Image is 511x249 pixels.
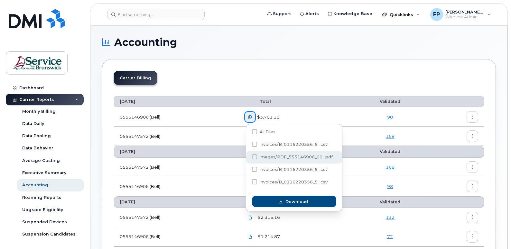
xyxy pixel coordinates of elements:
span: invoices/B_0116220356_555146906_20082025_MOB.csv [252,181,328,185]
td: 0555147572 (Bell) [114,158,238,177]
span: invoices/B_0116220356_555146906_20082025_DTL.csv [252,143,328,148]
span: Total [244,99,271,104]
th: [DATE] [114,196,238,208]
span: Accounting [114,38,177,47]
span: invoices/B_0116220356_555146906_20082025_ACC.csv [252,168,328,173]
span: Total [244,149,271,154]
span: Total [244,200,271,204]
span: $2,315.16 [256,214,280,220]
span: invoices/B_0116220356_5...csv [260,167,328,172]
a: 132 [386,215,395,220]
th: Validated [352,196,429,208]
span: invoices/B_0116220356_5...csv [260,180,328,184]
span: images/PDF_555146906_00...pdf [260,155,333,159]
td: 0555146906 (Bell) [114,177,238,196]
td: 0555146906 (Bell) [114,227,238,246]
button: Download [252,196,336,207]
th: Validated [352,146,429,157]
a: 98 [387,184,393,189]
a: 72 [387,234,393,239]
td: 0555146906 (Bell) [114,107,238,127]
span: Download [285,199,308,205]
span: $1,214.87 [256,234,280,240]
a: 168 [386,134,395,139]
span: images/PDF_555146906_007_0000000000.pdf [252,156,333,160]
th: Validated [352,96,429,107]
span: invoices/B_0116220356_5...csv [260,142,328,147]
a: PDF_555146906_005_0000000000.pdf [244,231,256,242]
a: 168 [386,165,395,170]
a: 98 [387,114,393,120]
span: $3,701.16 [256,114,279,120]
th: [DATE] [114,96,238,107]
td: 0555147572 (Bell) [114,208,238,227]
span: All Files [260,129,275,134]
th: [DATE] [114,146,238,157]
td: 0555147572 (Bell) [114,127,238,146]
a: PDF_555147572_005_0000000000.pdf [244,212,256,223]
